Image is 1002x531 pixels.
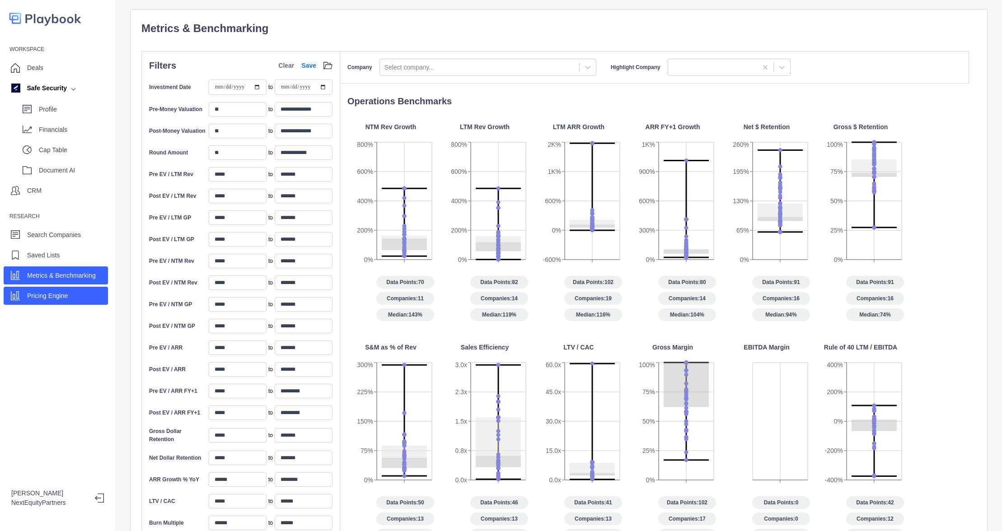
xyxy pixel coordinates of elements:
tspan: 260% [733,141,749,148]
span: Data Points: 50 [376,496,434,509]
tspan: 300% [357,361,373,368]
p: Deals [27,63,43,73]
tspan: 800% [451,141,467,148]
tspan: 50% [642,418,655,425]
span: to [268,170,273,178]
p: Cap Table [39,145,108,155]
p: Gross Margin [652,343,693,352]
label: Net Dollar Retention [149,454,201,462]
span: to [268,409,273,417]
span: Companies: 11 [376,292,434,305]
tspan: 400% [357,197,373,205]
tspan: 600% [545,197,561,205]
span: Data Points: 0 [752,496,810,509]
tspan: 0.0x [455,476,467,484]
p: NextEquityPartners [11,498,88,508]
p: Operations Benchmarks [347,94,969,108]
tspan: 200% [827,388,843,396]
label: Pre EV / NTM Rev [149,257,194,265]
p: [PERSON_NAME] [11,489,88,498]
tspan: 65% [736,227,749,234]
tspan: 0% [834,418,843,425]
tspan: 2.3x [455,388,467,396]
label: Post EV / NTM Rev [149,279,197,287]
span: Companies: 16 [846,292,904,305]
tspan: 200% [451,227,467,234]
tspan: 195% [733,168,749,175]
span: to [268,192,273,200]
span: Companies: 17 [658,512,716,525]
label: Investment Date [149,83,191,91]
span: Data Points: 42 [846,496,904,509]
span: Median: 119% [470,308,528,321]
label: Post EV / ARR FY+1 [149,409,200,417]
tspan: 0% [646,256,655,263]
tspan: 225% [357,388,373,396]
span: to [268,365,273,373]
span: Data Points: 41 [564,496,622,509]
span: Companies: 14 [658,292,716,305]
span: Data Points: 91 [846,276,904,289]
span: to [268,83,273,91]
label: Highlight Company [611,63,660,71]
tspan: 75% [642,388,655,396]
span: Data Points: 102 [564,276,622,289]
span: Companies: 14 [470,292,528,305]
label: Post EV / LTM Rev [149,192,196,200]
p: Metrics & Benchmarking [141,20,976,37]
tspan: 100% [639,361,655,368]
tspan: 75% [361,447,373,454]
tspan: 0.8x [455,447,467,454]
span: Median: 74% [846,308,904,321]
span: to [268,127,273,135]
tspan: -200% [825,447,843,454]
span: Companies: 13 [470,512,528,525]
img: logo-colored [9,9,81,28]
span: to [268,431,273,439]
p: Financials [39,125,108,135]
span: Companies: 12 [846,512,904,525]
tspan: 600% [639,197,655,205]
label: Pre EV / LTM Rev [149,170,193,178]
tspan: 900% [639,168,655,175]
tspan: 0% [552,227,561,234]
tspan: 3.0x [455,361,467,368]
tspan: 400% [451,197,467,205]
span: Companies: 13 [564,512,622,525]
span: Data Points: 70 [376,276,434,289]
label: Gross Dollar Retention [149,427,207,443]
span: to [268,475,273,484]
label: Pre EV / ARR [149,344,183,352]
span: Data Points: 80 [658,276,716,289]
span: to [268,300,273,308]
tspan: 150% [357,418,373,425]
tspan: -600% [543,256,561,263]
p: Document AI [39,166,108,175]
label: Pre EV / NTM GP [149,300,192,308]
p: Search Companies [27,230,81,240]
span: Data Points: 82 [470,276,528,289]
p: Profile [39,105,108,114]
label: Company [347,63,372,71]
label: Burn Multiple [149,519,184,527]
tspan: 800% [357,141,373,148]
tspan: 50% [830,197,843,205]
p: Pricing Engine [27,291,68,301]
img: company image [11,84,20,93]
p: Rule of 40 LTM / EBITDA [824,343,897,352]
tspan: 600% [451,168,467,175]
tspan: -400% [825,476,843,484]
tspan: 1K% [548,168,561,175]
span: Companies: 0 [752,512,810,525]
tspan: 25% [642,447,655,454]
span: to [268,235,273,243]
label: Pre EV / LTM GP [149,214,191,222]
span: Median: 116% [564,308,622,321]
label: Post EV / ARR [149,365,186,373]
span: Data Points: 91 [752,276,810,289]
p: Net $ Retention [744,122,790,132]
p: NTM Rev Growth [365,122,417,132]
p: ARR FY+1 Growth [646,122,700,132]
span: to [268,322,273,330]
label: Pre EV / ARR FY+1 [149,387,197,395]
